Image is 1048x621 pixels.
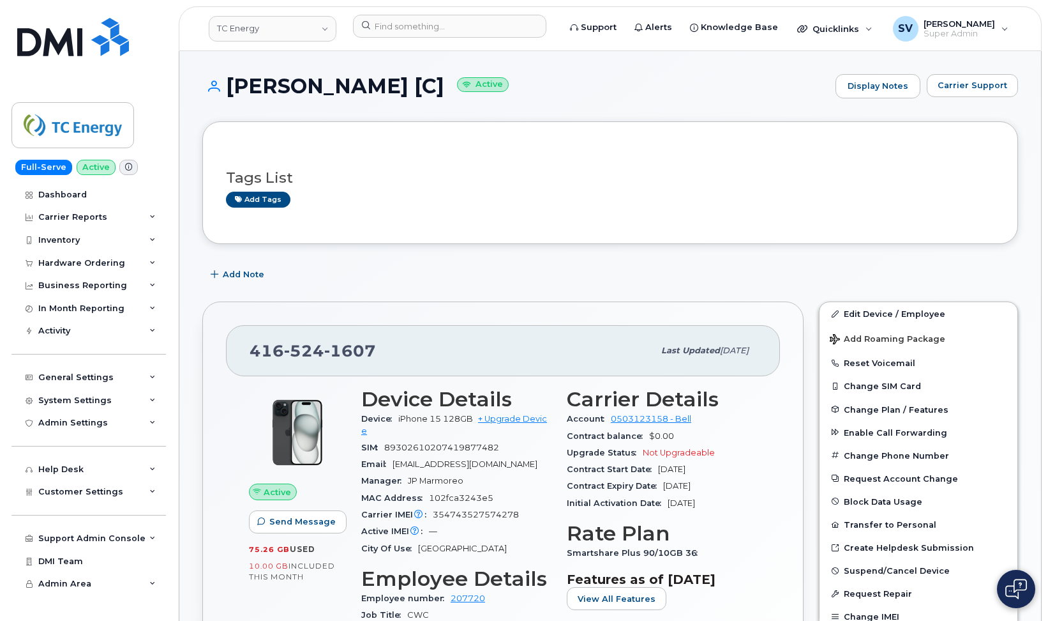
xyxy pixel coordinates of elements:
[269,516,336,528] span: Send Message
[249,545,290,554] span: 75.26 GB
[820,302,1017,325] a: Edit Device / Employee
[820,582,1017,605] button: Request Repair
[259,394,336,471] img: iPhone_15_Black.png
[567,481,663,491] span: Contract Expiry Date
[264,486,291,498] span: Active
[361,510,433,519] span: Carrier IMEI
[567,448,643,457] span: Upgrade Status
[361,493,429,503] span: MAC Address
[250,341,376,360] span: 416
[658,464,685,474] span: [DATE]
[820,325,1017,351] button: Add Roaming Package
[361,414,547,435] a: + Upgrade Device
[407,610,429,620] span: CWC
[361,443,384,452] span: SIM
[820,351,1017,374] button: Reset Voicemail
[820,490,1017,513] button: Block Data Usage
[835,74,920,98] a: Display Notes
[649,431,674,441] span: $0.00
[927,74,1018,97] button: Carrier Support
[578,593,655,605] span: View All Features
[844,427,947,437] span: Enable Call Forwarding
[324,341,376,360] span: 1607
[408,476,463,486] span: JP Marmoreo
[661,346,720,355] span: Last updated
[284,341,324,360] span: 524
[567,522,757,545] h3: Rate Plan
[249,510,347,533] button: Send Message
[820,513,1017,536] button: Transfer to Personal
[820,374,1017,397] button: Change SIM Card
[567,548,704,558] span: Smartshare Plus 90/10GB 36
[433,510,519,519] span: 354743527574278
[567,431,649,441] span: Contract balance
[202,75,829,97] h1: [PERSON_NAME] [C]
[429,493,493,503] span: 102fca3243e5
[249,561,335,582] span: included this month
[567,414,611,424] span: Account
[290,544,315,554] span: used
[938,79,1007,91] span: Carrier Support
[398,414,473,424] span: iPhone 15 128GB
[361,610,407,620] span: Job Title
[1005,579,1027,599] img: Open chat
[844,404,948,414] span: Change Plan / Features
[611,414,691,424] a: 0503123158 - Bell
[643,448,715,457] span: Not Upgradeable
[668,498,695,508] span: [DATE]
[361,594,451,603] span: Employee number
[226,192,290,208] a: Add tags
[567,388,757,411] h3: Carrier Details
[429,526,437,536] span: —
[830,334,945,346] span: Add Roaming Package
[567,572,757,587] h3: Features as of [DATE]
[361,476,408,486] span: Manager
[361,414,398,424] span: Device
[384,443,499,452] span: 89302610207419877482
[361,544,418,553] span: City Of Use
[820,559,1017,582] button: Suspend/Cancel Device
[393,459,537,469] span: [EMAIL_ADDRESS][DOMAIN_NAME]
[202,263,275,286] button: Add Note
[361,526,429,536] span: Active IMEI
[820,536,1017,559] a: Create Helpdesk Submission
[820,467,1017,490] button: Request Account Change
[226,170,994,186] h3: Tags List
[844,566,950,576] span: Suspend/Cancel Device
[820,398,1017,421] button: Change Plan / Features
[663,481,691,491] span: [DATE]
[820,444,1017,467] button: Change Phone Number
[223,268,264,280] span: Add Note
[361,459,393,469] span: Email
[457,77,509,92] small: Active
[567,587,666,610] button: View All Features
[418,544,507,553] span: [GEOGRAPHIC_DATA]
[720,346,749,355] span: [DATE]
[567,498,668,508] span: Initial Activation Date
[249,562,288,571] span: 10.00 GB
[567,464,658,474] span: Contract Start Date
[451,594,485,603] a: 207720
[361,388,551,411] h3: Device Details
[820,421,1017,444] button: Enable Call Forwarding
[361,567,551,590] h3: Employee Details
